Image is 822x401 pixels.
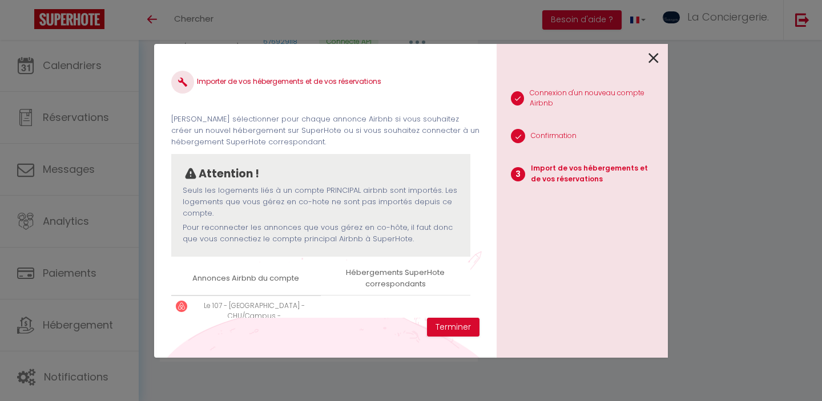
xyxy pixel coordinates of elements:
[171,262,321,295] th: Annonces Airbnb du compte
[171,114,479,148] p: [PERSON_NAME] sélectionner pour chaque annonce Airbnb si vous souhaitez créer un nouvel hébergeme...
[511,167,525,181] span: 3
[321,262,470,295] th: Hébergements SuperHote correspondants
[183,222,459,245] p: Pour reconnecter les annonces que vous gérez en co-hôte, il faut donc que vous connectiez le comp...
[531,163,659,185] p: Import de vos hébergements et de vos réservations
[171,71,479,94] h4: Importer de vos hébergements et de vos réservations
[183,185,459,220] p: Seuls les logements liés à un compte PRINCIPAL airbnb sont importés. Les logements que vous gérez...
[199,165,259,183] p: Attention !
[531,131,577,141] p: Confirmation
[193,301,316,333] p: Le 107 - [GEOGRAPHIC_DATA] - CHU/Campus - [GEOGRAPHIC_DATA].
[427,318,479,337] button: Terminer
[9,5,43,39] button: Ouvrir le widget de chat LiveChat
[530,88,659,110] p: Connexion d'un nouveau compte Airbnb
